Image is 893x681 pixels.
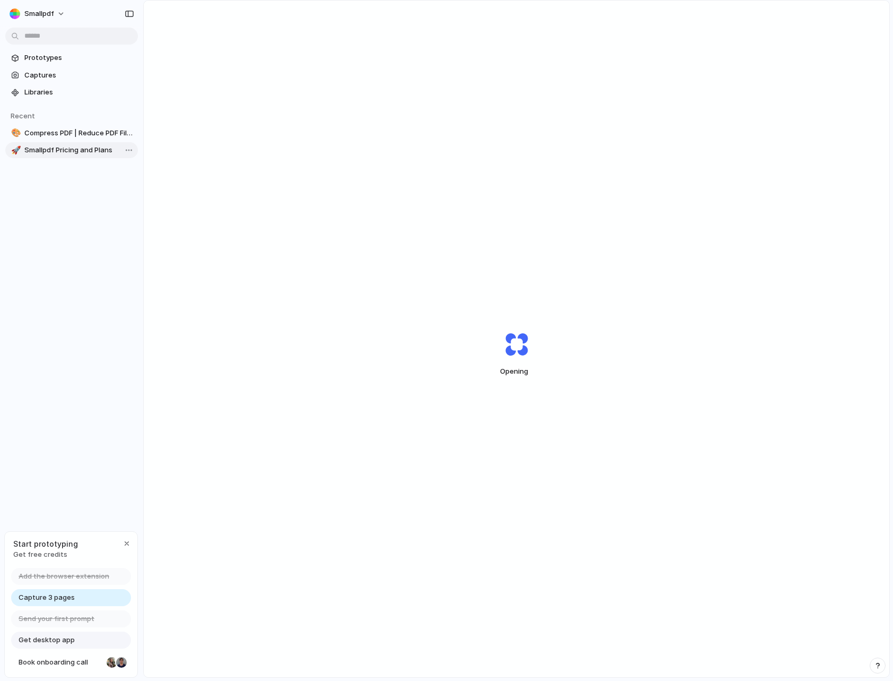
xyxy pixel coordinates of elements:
[19,657,102,668] span: Book onboarding call
[19,592,75,603] span: Capture 3 pages
[5,50,138,66] a: Prototypes
[13,538,78,549] span: Start prototyping
[11,632,131,649] a: Get desktop app
[24,145,134,156] span: Smallpdf Pricing and Plans
[115,656,128,669] div: Christian Iacullo
[10,145,20,156] button: 🚀
[5,84,138,100] a: Libraries
[24,87,134,98] span: Libraries
[5,125,138,141] a: 🎨Compress PDF | Reduce PDF File Size Online for Free
[10,128,20,139] button: 🎨
[19,571,109,582] span: Add the browser extension
[19,635,75,645] span: Get desktop app
[5,5,71,22] button: smallpdf
[19,614,94,624] span: Send your first prompt
[480,366,553,377] span: Opening
[24,53,134,63] span: Prototypes
[24,8,54,19] span: smallpdf
[106,656,118,669] div: Nicole Kubica
[11,654,131,671] a: Book onboarding call
[11,144,19,157] div: 🚀
[11,111,35,120] span: Recent
[24,70,134,81] span: Captures
[11,127,19,139] div: 🎨
[24,128,134,139] span: Compress PDF | Reduce PDF File Size Online for Free
[5,67,138,83] a: Captures
[13,549,78,560] span: Get free credits
[5,142,138,158] a: 🚀Smallpdf Pricing and Plans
